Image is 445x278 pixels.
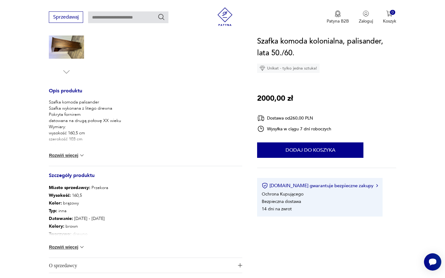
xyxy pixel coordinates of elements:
p: brown [49,222,120,230]
b: Tworzywo : [49,231,71,237]
button: Dodaj do koszyka [257,142,363,158]
img: Ikona strzałki w prawo [376,184,378,187]
b: Kolor: [49,200,62,206]
b: Kolory : [49,223,64,229]
b: Datowanie : [49,216,73,221]
div: 0 [390,10,395,15]
h3: Szczegóły produktu [49,174,242,184]
div: Unikat - tylko jedna sztuka! [257,64,320,73]
h1: Szafka komoda kolonialna, palisander, lata 50./60. [257,36,396,59]
li: 14 dni na zwrot [262,206,292,212]
b: Typ : [49,208,57,214]
img: Patyna - sklep z meblami i dekoracjami vintage [216,7,234,26]
p: Koszyk [383,18,396,24]
button: Zaloguj [359,11,373,24]
p: Zaloguj [359,18,373,24]
img: Zdjęcie produktu Szafka komoda kolonialna, palisander, lata 50./60. [49,28,84,63]
li: Ochrona Kupującego [262,191,303,197]
button: 0Koszyk [383,11,396,24]
p: Patyna B2B [327,18,349,24]
span: O sprzedawcy [49,258,234,273]
p: [DATE] - [DATE] [49,215,120,222]
img: Ikona koszyka [386,11,392,17]
img: Ikona diamentu [260,65,265,71]
button: [DOMAIN_NAME] gwarantuje bezpieczne zakupy [262,183,378,189]
button: Szukaj [158,13,165,21]
iframe: Smartsupp widget button [424,253,441,271]
p: brązowy [49,199,120,207]
img: chevron down [79,152,85,158]
div: Wysyłka w ciągu 7 dni roboczych [257,125,331,133]
img: Ikona medalu [335,11,341,17]
h3: Opis produktu [49,89,242,99]
div: Dostawa od 260,00 PLN [257,114,331,122]
p: Szafka komoda palisander Szafka wykonana z litego drewna Pokryta fornirem datowana na drugą połow... [49,99,142,167]
b: Wysokość : [49,192,71,198]
button: Rozwiń więcej [49,152,85,158]
img: Ikonka użytkownika [363,11,369,17]
a: Sprzedawaj [49,15,83,20]
p: inna [49,207,120,215]
img: Ikona dostawy [257,114,265,122]
button: Patyna B2B [327,11,349,24]
img: Ikona certyfikatu [262,183,268,189]
li: Bezpieczna dostawa [262,199,301,204]
button: Rozwiń więcej [49,244,85,250]
img: Ikona plusa [238,263,242,267]
a: Ikona medaluPatyna B2B [327,11,349,24]
p: 160,5 [49,192,120,199]
p: 2000,00 zł [257,93,293,104]
p: drewno [49,230,120,238]
img: chevron down [79,244,85,250]
button: Sprzedawaj [49,11,83,23]
p: Przekora [49,184,120,192]
button: Ikona plusaO sprzedawcy [49,258,242,273]
b: Miasto sprzedawcy : [49,185,90,191]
